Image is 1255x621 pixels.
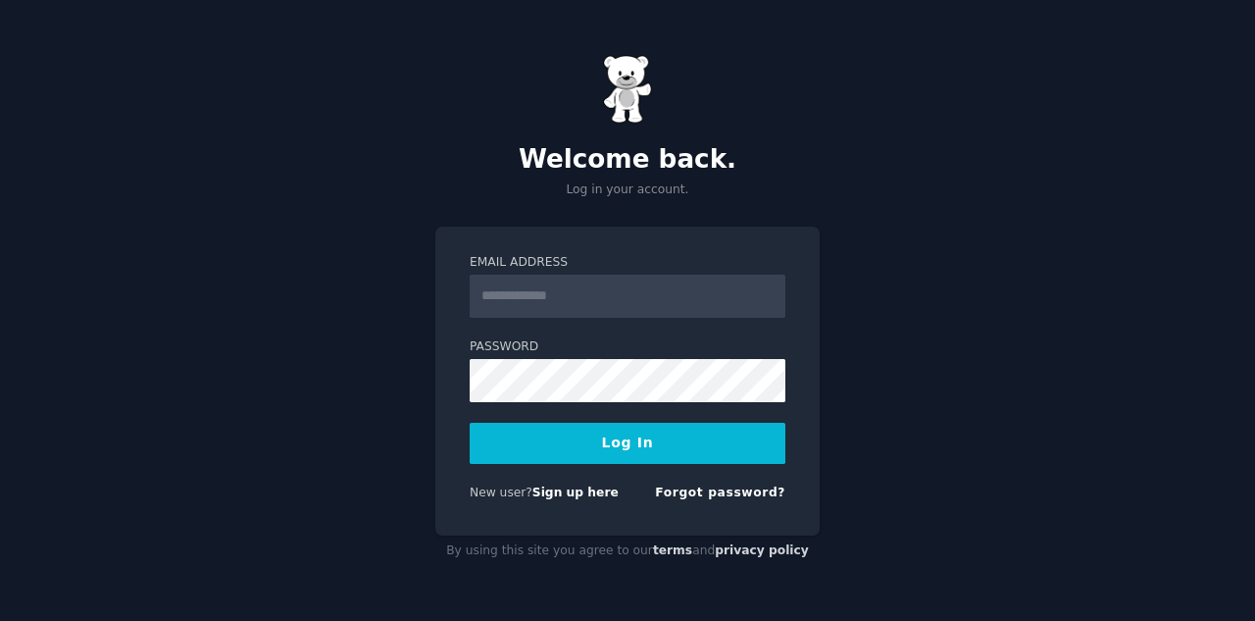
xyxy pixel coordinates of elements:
a: Forgot password? [655,486,785,499]
img: Gummy Bear [603,55,652,124]
p: Log in your account. [435,181,820,199]
a: terms [653,543,692,557]
a: Sign up here [532,486,619,499]
a: privacy policy [715,543,809,557]
label: Password [470,338,785,356]
button: Log In [470,423,785,464]
label: Email Address [470,254,785,272]
span: New user? [470,486,532,499]
div: By using this site you agree to our and [435,536,820,567]
h2: Welcome back. [435,144,820,176]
